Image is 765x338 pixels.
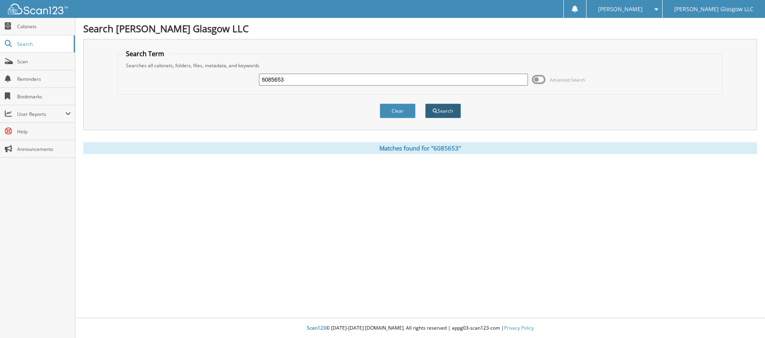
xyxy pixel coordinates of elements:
[17,58,71,65] span: Scan
[598,7,643,12] span: [PERSON_NAME]
[307,324,326,331] span: Scan123
[425,104,461,118] button: Search
[725,300,765,338] iframe: Chat Widget
[83,142,757,154] div: Matches found for "6085653"
[17,76,71,82] span: Reminders
[8,4,68,14] img: scan123-logo-white.svg
[17,41,70,47] span: Search
[17,93,71,100] span: Bookmarks
[504,324,534,331] a: Privacy Policy
[83,22,757,35] h1: Search [PERSON_NAME] Glasgow LLC
[674,7,753,12] span: [PERSON_NAME] Glasgow LLC
[380,104,416,118] button: Clear
[17,111,65,117] span: User Reports
[122,62,719,69] div: Searches all cabinets, folders, files, metadata, and keywords
[122,49,168,58] legend: Search Term
[17,146,71,152] span: Announcements
[17,128,71,135] span: Help
[17,23,71,30] span: Cabinets
[550,77,585,83] span: Advanced Search
[75,318,765,338] div: © [DATE]-[DATE] [DOMAIN_NAME]. All rights reserved | appg03-scan123-com |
